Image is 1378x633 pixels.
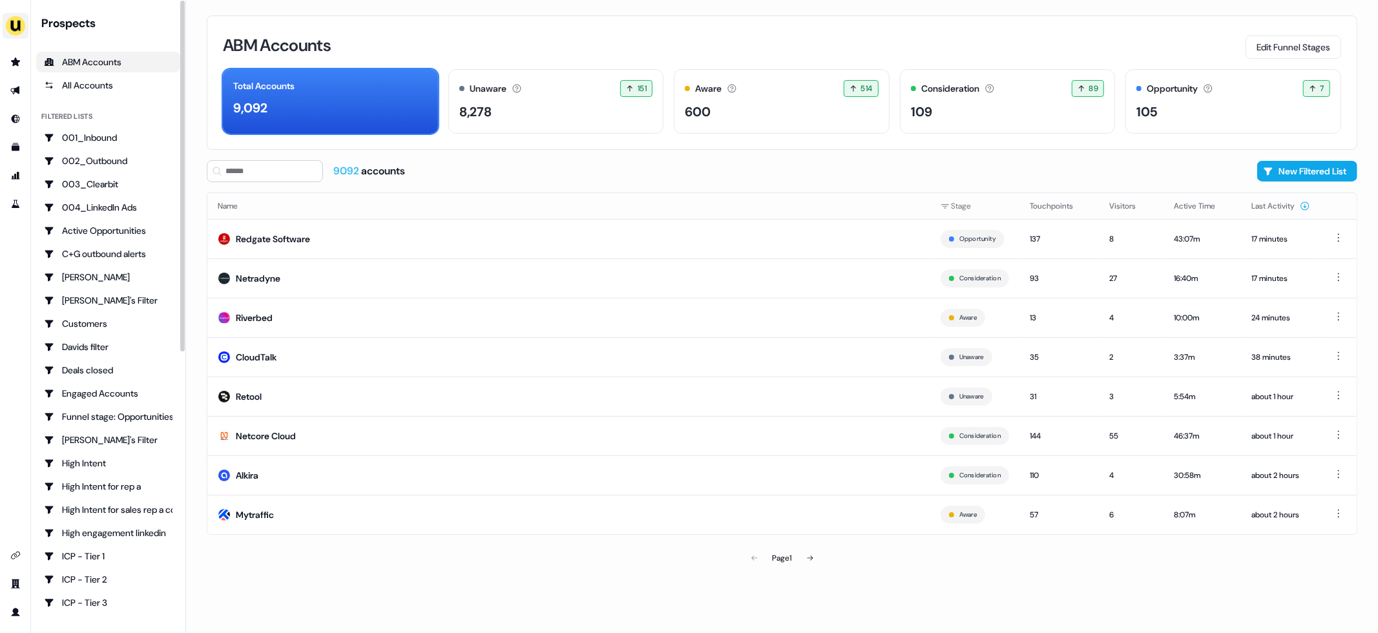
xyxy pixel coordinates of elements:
[1030,311,1089,324] div: 13
[1109,508,1153,521] div: 6
[236,469,258,482] div: Alkira
[1030,469,1089,482] div: 110
[1251,311,1310,324] div: 24 minutes
[459,102,492,121] div: 8,278
[1147,82,1198,96] div: Opportunity
[44,457,172,470] div: High Intent
[1251,430,1310,442] div: about 1 hour
[233,98,267,118] div: 9,092
[1174,390,1231,403] div: 5:54m
[1321,82,1324,95] span: 7
[1251,194,1310,218] button: Last Activity
[236,508,274,521] div: Mytraffic
[1030,272,1089,285] div: 93
[36,150,180,171] a: Go to 002_Outbound
[1109,430,1153,442] div: 55
[44,131,172,144] div: 001_Inbound
[695,82,722,96] div: Aware
[959,351,984,363] button: Unaware
[1246,36,1341,59] button: Edit Funnel Stages
[1030,351,1089,364] div: 35
[959,509,977,521] button: Aware
[959,312,977,324] button: Aware
[1174,272,1231,285] div: 16:40m
[44,526,172,539] div: High engagement linkedin
[44,178,172,191] div: 003_Clearbit
[44,79,172,92] div: All Accounts
[1251,233,1310,245] div: 17 minutes
[1109,469,1153,482] div: 4
[5,109,26,129] a: Go to Inbound
[911,102,932,121] div: 109
[36,406,180,427] a: Go to Funnel stage: Opportunities
[44,224,172,237] div: Active Opportunities
[5,545,26,566] a: Go to integrations
[36,313,180,334] a: Go to Customers
[44,410,172,423] div: Funnel stage: Opportunities
[1109,390,1153,403] div: 3
[36,174,180,194] a: Go to 003_Clearbit
[236,233,310,245] div: Redgate Software
[44,573,172,586] div: ICP - Tier 2
[44,317,172,330] div: Customers
[5,137,26,158] a: Go to templates
[1174,469,1231,482] div: 30:58m
[36,546,180,566] a: Go to ICP - Tier 1
[1136,102,1157,121] div: 105
[1251,508,1310,521] div: about 2 hours
[959,470,1001,481] button: Consideration
[44,56,172,68] div: ABM Accounts
[1174,233,1231,245] div: 43:07m
[1109,272,1153,285] div: 27
[5,194,26,214] a: Go to experiments
[44,340,172,353] div: Davids filter
[959,430,1001,442] button: Consideration
[959,233,996,245] button: Opportunity
[36,75,180,96] a: All accounts
[44,596,172,609] div: ICP - Tier 3
[638,82,647,95] span: 151
[44,503,172,516] div: High Intent for sales rep a cccount
[36,337,180,357] a: Go to Davids filter
[36,197,180,218] a: Go to 004_LinkedIn Ads
[36,592,180,613] a: Go to ICP - Tier 3
[36,360,180,380] a: Go to Deals closed
[36,453,180,473] a: Go to High Intent
[36,267,180,287] a: Go to Charlotte Stone
[1174,508,1231,521] div: 8:07m
[236,430,296,442] div: Netcore Cloud
[1174,311,1231,324] div: 10:00m
[44,364,172,377] div: Deals closed
[36,52,180,72] a: ABM Accounts
[1030,233,1089,245] div: 137
[861,82,873,95] span: 514
[1174,351,1231,364] div: 3:37m
[1109,351,1153,364] div: 2
[236,272,280,285] div: Netradyne
[921,82,979,96] div: Consideration
[44,387,172,400] div: Engaged Accounts
[1030,390,1089,403] div: 31
[44,271,172,284] div: [PERSON_NAME]
[941,200,1009,213] div: Stage
[333,164,361,178] span: 9092
[36,290,180,311] a: Go to Charlotte's Filter
[685,102,711,121] div: 600
[36,523,180,543] a: Go to High engagement linkedin
[1251,469,1310,482] div: about 2 hours
[41,111,92,122] div: Filtered lists
[36,499,180,520] a: Go to High Intent for sales rep a cccount
[1109,311,1153,324] div: 4
[36,127,180,148] a: Go to 001_Inbound
[44,550,172,563] div: ICP - Tier 1
[5,52,26,72] a: Go to prospects
[1251,351,1310,364] div: 38 minutes
[36,476,180,497] a: Go to High Intent for rep a
[5,165,26,186] a: Go to attribution
[1030,430,1089,442] div: 144
[44,433,172,446] div: [PERSON_NAME]'s Filter
[1251,390,1310,403] div: about 1 hour
[470,82,506,96] div: Unaware
[36,383,180,404] a: Go to Engaged Accounts
[207,193,930,219] th: Name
